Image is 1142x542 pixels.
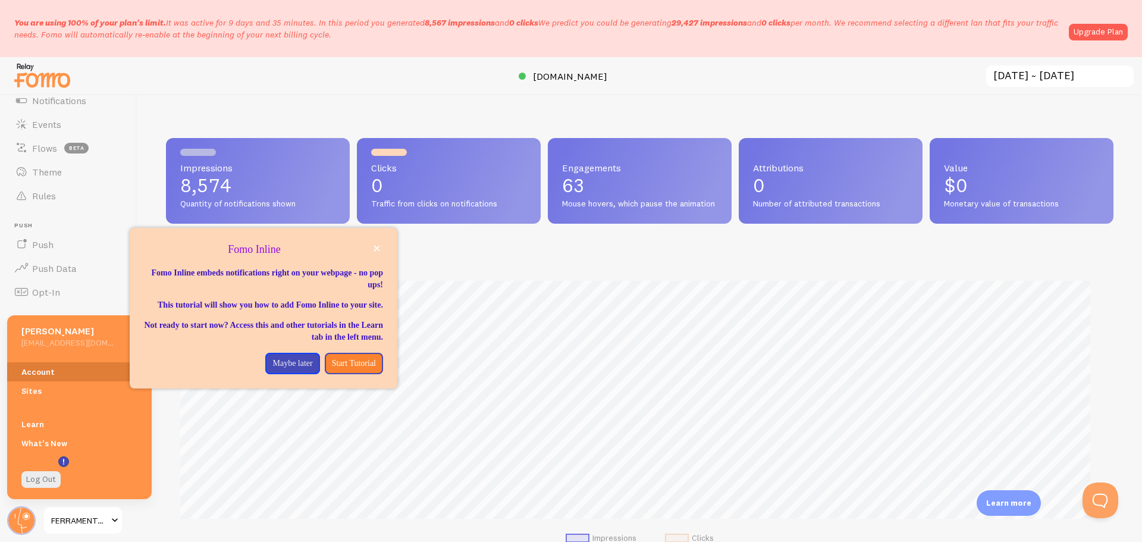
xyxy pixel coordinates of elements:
span: FERRAMENTA ROTATIVA [51,513,108,528]
b: 29,427 impressions [672,17,747,28]
span: Theme [32,166,62,178]
a: Account [7,362,152,381]
span: Traffic from clicks on notifications [371,199,526,209]
img: fomo-relay-logo-orange.svg [12,60,72,90]
span: and [425,17,538,28]
a: Flows beta [7,136,130,160]
p: Not ready to start now? Access this and other tutorials in the Learn tab in the left menu. [144,319,383,343]
h5: [EMAIL_ADDRESS][DOMAIN_NAME] [21,337,114,348]
span: Push [14,222,130,230]
h5: [PERSON_NAME] [21,325,114,337]
span: Monetary value of transactions [944,199,1099,209]
span: Impressions [180,163,335,173]
span: $0 [944,174,968,197]
p: It was active for 9 days and 35 minutes. In this period you generated We predict you could be gen... [14,17,1062,40]
span: Engagements [562,163,717,173]
p: Maybe later [272,358,312,369]
span: beta [64,143,89,153]
p: 0 [371,176,526,195]
span: Value [944,163,1099,173]
span: Attributions [753,163,908,173]
span: and [672,17,790,28]
button: Maybe later [265,353,319,374]
span: Push Data [32,262,77,274]
a: Sites [7,381,152,400]
b: 0 clicks [509,17,538,28]
div: Learn more [977,490,1041,516]
a: Theme [7,160,130,184]
p: 63 [562,176,717,195]
span: Events [32,118,61,130]
b: 0 clicks [761,17,790,28]
span: You are using 100% of your plan's limit. [14,17,166,28]
span: Clicks [371,163,526,173]
p: Learn more [986,497,1031,509]
span: Mouse hovers, which pause the animation [562,199,717,209]
span: Opt-In [32,286,60,298]
svg: <p>Watch New Feature Tutorials!</p> [58,456,69,467]
a: Log Out [21,471,61,488]
p: 0 [753,176,908,195]
a: FERRAMENTA ROTATIVA [43,506,123,535]
span: Rules [32,190,56,202]
a: What's New [7,434,152,453]
a: Learn [7,415,152,434]
a: Notifications [7,89,130,112]
button: Start Tutorial [325,353,383,374]
a: Opt-In [7,280,130,304]
p: Fomo Inline embeds notifications right on your webpage - no pop ups! [144,267,383,291]
a: Rules [7,184,130,208]
a: Upgrade Plan [1069,24,1128,40]
b: 8,567 impressions [425,17,495,28]
p: This tutorial will show you how to add Fomo Inline to your site. [144,299,383,311]
span: Notifications [32,95,86,106]
iframe: Help Scout Beacon - Open [1083,483,1118,518]
a: Push [7,233,130,256]
span: Number of attributed transactions [753,199,908,209]
span: Quantity of notifications shown [180,199,335,209]
p: Start Tutorial [332,358,376,369]
a: Events [7,112,130,136]
a: Push Data [7,256,130,280]
span: Push [32,239,54,250]
p: 8,574 [180,176,335,195]
div: Fomo Inline [130,228,397,389]
p: Fomo Inline [144,242,383,258]
span: Flows [32,142,57,154]
button: close, [371,242,383,255]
